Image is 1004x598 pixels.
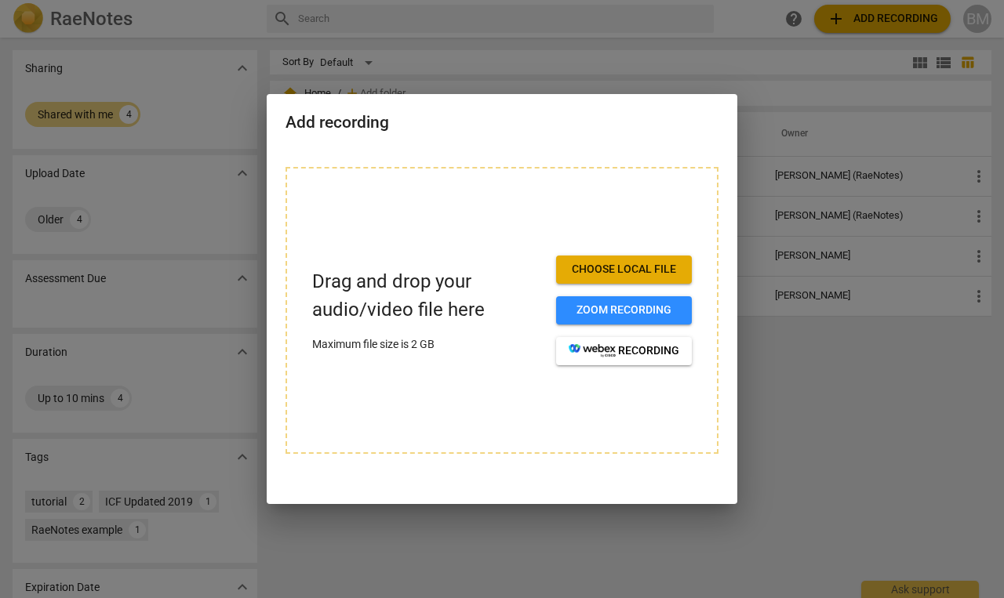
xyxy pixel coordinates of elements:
[556,337,692,365] button: recording
[569,303,679,318] span: Zoom recording
[569,262,679,277] span: Choose local file
[312,268,544,323] p: Drag and drop your audio/video file here
[556,256,692,284] button: Choose local file
[556,296,692,324] button: Zoom recording
[312,336,544,353] p: Maximum file size is 2 GB
[286,113,718,132] h2: Add recording
[569,343,679,359] span: recording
